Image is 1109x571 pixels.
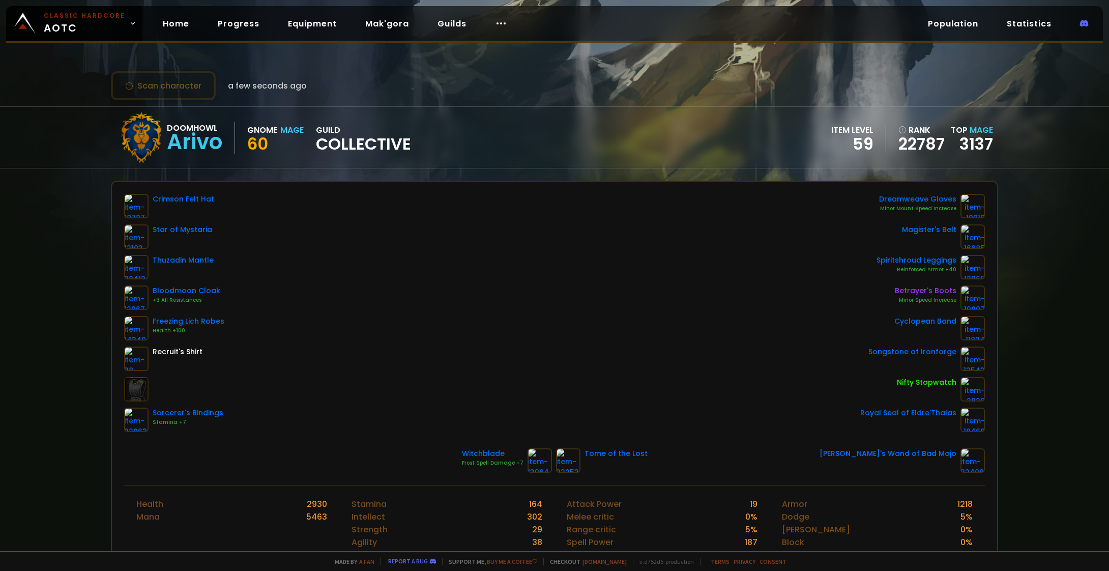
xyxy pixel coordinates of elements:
[895,285,956,296] div: Betrayer's Boots
[711,558,729,565] a: Terms
[960,347,985,371] img: item-12543
[879,205,956,213] div: Minor Mount Speed Increase
[487,558,537,565] a: Buy me a coffee
[957,498,973,510] div: 1218
[153,316,224,327] div: Freezing Lich Robes
[280,124,304,136] div: Mage
[357,13,417,34] a: Mak'gora
[782,536,804,549] div: Block
[860,408,956,418] div: Royal Seal of Eldre'Thalas
[532,523,542,536] div: 29
[429,13,475,34] a: Guilds
[280,13,345,34] a: Equipment
[745,549,757,561] div: 5 %
[388,557,428,565] a: Report a bug
[879,194,956,205] div: Dreamweave Gloves
[960,316,985,340] img: item-11824
[897,377,956,388] div: Nifty Stopwatch
[153,418,223,426] div: Stamina +7
[530,549,542,561] div: 195
[462,459,523,467] div: Frost Spell Damage +7
[750,498,757,510] div: 19
[585,448,648,459] div: Tome of the Lost
[44,11,125,20] small: Classic Hardcore
[247,132,268,155] span: 60
[633,558,694,565] span: v. d752d5 - production
[898,136,945,152] a: 22787
[960,194,985,218] img: item-10019
[960,255,985,279] img: item-12965
[352,549,373,561] div: Spirit
[920,13,986,34] a: Population
[999,13,1060,34] a: Statistics
[529,498,542,510] div: 164
[877,255,956,266] div: Spiritshroud Leggings
[902,224,956,235] div: Magister's Belt
[960,448,985,473] img: item-22408
[153,194,214,205] div: Crimson Felt Hat
[111,71,216,100] button: Scan character
[567,523,616,536] div: Range critic
[442,558,537,565] span: Support me,
[155,13,197,34] a: Home
[316,124,411,152] div: guild
[782,498,807,510] div: Armor
[831,124,873,136] div: item level
[960,377,985,402] img: item-2820
[306,510,327,523] div: 5463
[951,124,993,136] div: Top
[831,136,873,152] div: 59
[745,510,757,523] div: 0 %
[124,255,149,279] img: item-22412
[167,134,222,150] div: Arivo
[556,448,580,473] img: item-22253
[582,558,627,565] a: [DOMAIN_NAME]
[329,558,374,565] span: Made by
[543,558,627,565] span: Checkout
[228,79,307,92] span: a few seconds ago
[359,558,374,565] a: a fan
[960,523,973,536] div: 0 %
[868,347,956,357] div: Songstone of Ironforge
[352,536,377,549] div: Agility
[153,224,212,235] div: Star of Mystaria
[153,255,214,266] div: Thuzadin Mantle
[136,510,160,523] div: Mana
[136,498,163,510] div: Health
[959,132,993,155] a: 3137
[960,510,973,523] div: 5 %
[898,124,945,136] div: rank
[124,347,149,371] img: item-38
[960,408,985,432] img: item-18468
[877,266,956,274] div: Reinforced Armor +40
[153,408,223,418] div: Sorcerer's Bindings
[153,296,220,304] div: +3 All Resistances
[532,536,542,549] div: 38
[745,523,757,536] div: 5 %
[745,536,757,549] div: 187
[124,224,149,249] img: item-12103
[352,510,385,523] div: Intellect
[567,510,614,523] div: Melee critic
[527,510,542,523] div: 302
[970,124,993,136] span: Mage
[124,316,149,340] img: item-14340
[820,448,956,459] div: [PERSON_NAME]'s Wand of Bad Mojo
[316,136,411,152] span: Collective
[960,224,985,249] img: item-16685
[567,549,609,561] div: Spell critic
[462,448,523,459] div: Witchblade
[307,498,327,510] div: 2930
[124,408,149,432] img: item-22063
[782,510,809,523] div: Dodge
[734,558,755,565] a: Privacy
[352,523,388,536] div: Strength
[960,285,985,310] img: item-19897
[124,285,149,310] img: item-12967
[894,316,956,327] div: Cyclopean Band
[895,296,956,304] div: Minor Speed Increase
[567,536,614,549] div: Spell Power
[247,124,277,136] div: Gnome
[6,6,142,41] a: Classic HardcoreAOTC
[782,523,850,536] div: [PERSON_NAME]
